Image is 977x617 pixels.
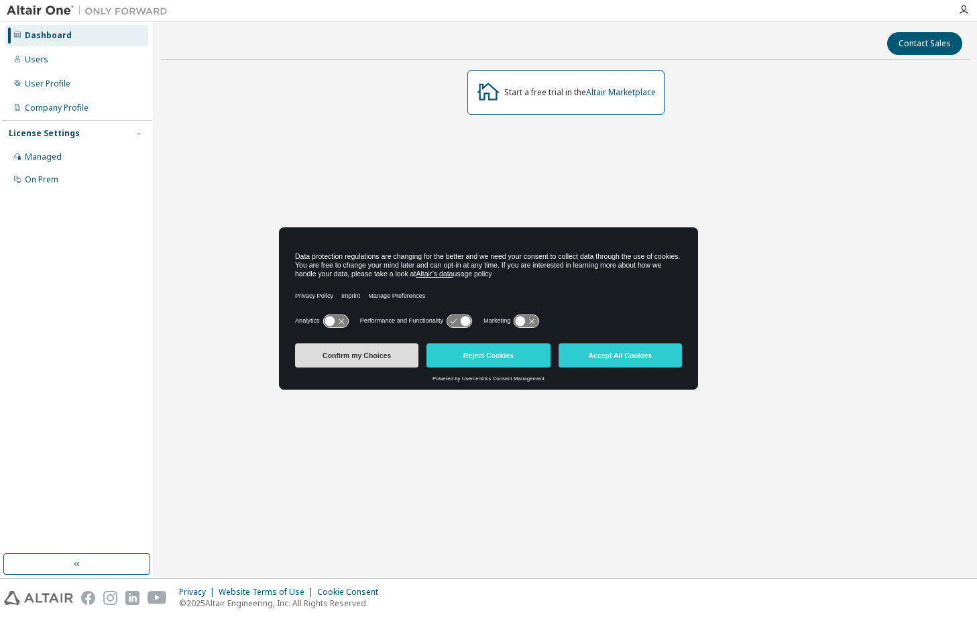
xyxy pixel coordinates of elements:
[179,587,219,598] div: Privacy
[25,78,70,89] div: User Profile
[25,54,48,65] div: Users
[586,87,656,98] a: Altair Marketplace
[125,591,139,605] img: linkedin.svg
[25,174,58,185] div: On Prem
[9,128,80,139] div: License Settings
[25,30,72,41] div: Dashboard
[7,4,174,17] img: Altair One
[179,598,386,609] p: © 2025 Altair Engineering, Inc. All Rights Reserved.
[148,591,167,605] img: youtube.svg
[504,87,656,98] div: Start a free trial in the
[317,587,386,598] div: Cookie Consent
[887,32,962,55] button: Contact Sales
[25,103,89,113] div: Company Profile
[103,591,117,605] img: instagram.svg
[81,591,95,605] img: facebook.svg
[25,152,62,162] div: Managed
[4,591,73,605] img: altair_logo.svg
[219,587,317,598] div: Website Terms of Use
